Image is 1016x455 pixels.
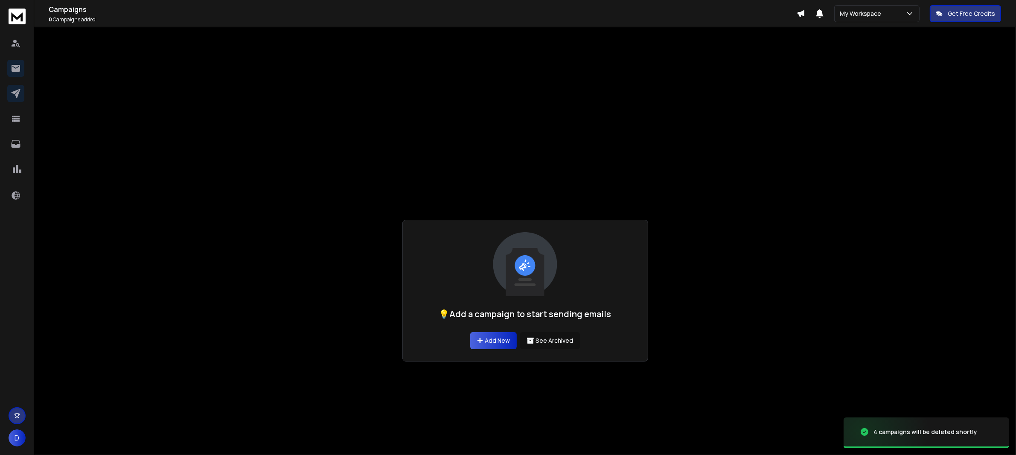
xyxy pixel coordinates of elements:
h1: Campaigns [49,4,797,15]
div: 4 campaigns will be deleted shortly [873,428,977,436]
div: v 4.0.25 [24,14,42,20]
h1: 💡Add a campaign to start sending emails [439,308,611,320]
img: logo [9,9,26,24]
img: tab_keywords_by_traffic_grey.svg [85,50,92,56]
img: tab_domain_overview_orange.svg [23,50,30,56]
p: Get Free Credits [948,9,995,18]
button: Get Free Credits [930,5,1001,22]
button: See Archived [520,332,580,349]
div: Keywords by Traffic [94,50,144,56]
button: D [9,429,26,446]
span: 0 [49,16,52,23]
div: Domain: [URL] [22,22,61,29]
p: My Workspace [840,9,885,18]
img: website_grey.svg [14,22,20,29]
div: Domain Overview [32,50,76,56]
p: Campaigns added [49,16,797,23]
a: Add New [470,332,517,349]
img: logo_orange.svg [14,14,20,20]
